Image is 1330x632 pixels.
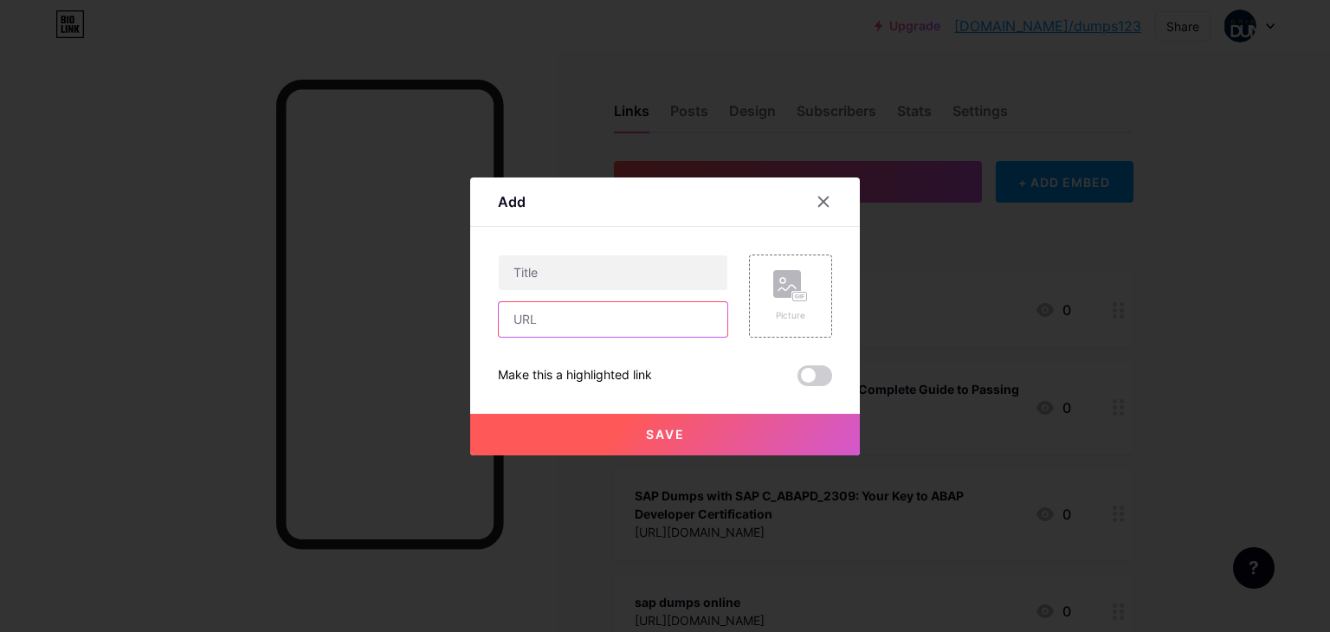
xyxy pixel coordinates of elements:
input: URL [499,302,727,337]
div: Make this a highlighted link [498,365,652,386]
input: Title [499,255,727,290]
div: Picture [773,309,808,322]
button: Save [470,414,860,455]
span: Save [646,427,685,442]
div: Add [498,191,526,212]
